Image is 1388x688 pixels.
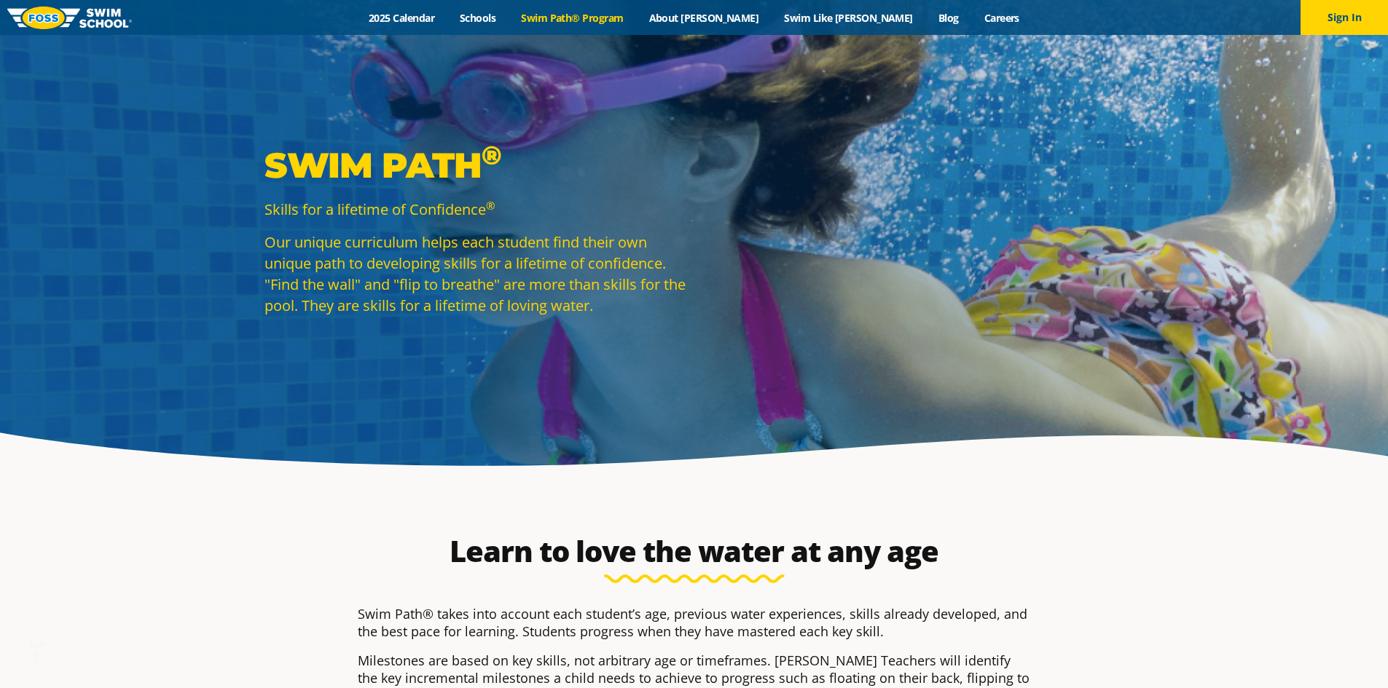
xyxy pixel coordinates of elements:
p: Swim Path® takes into account each student’s age, previous water experiences, skills already deve... [358,605,1031,640]
sup: ® [482,139,501,171]
p: Swim Path [264,143,687,187]
sup: ® [486,198,495,213]
a: 2025 Calendar [356,11,447,25]
p: Our unique curriculum helps each student find their own unique path to developing skills for a li... [264,232,687,316]
div: TOP [28,641,45,663]
a: Swim Path® Program [509,11,636,25]
a: Blog [925,11,971,25]
a: Schools [447,11,509,25]
img: FOSS Swim School Logo [7,7,132,29]
p: Skills for a lifetime of Confidence [264,199,687,220]
a: Careers [971,11,1032,25]
a: About [PERSON_NAME] [636,11,772,25]
h2: Learn to love the water at any age [350,534,1038,569]
a: Swim Like [PERSON_NAME] [772,11,926,25]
